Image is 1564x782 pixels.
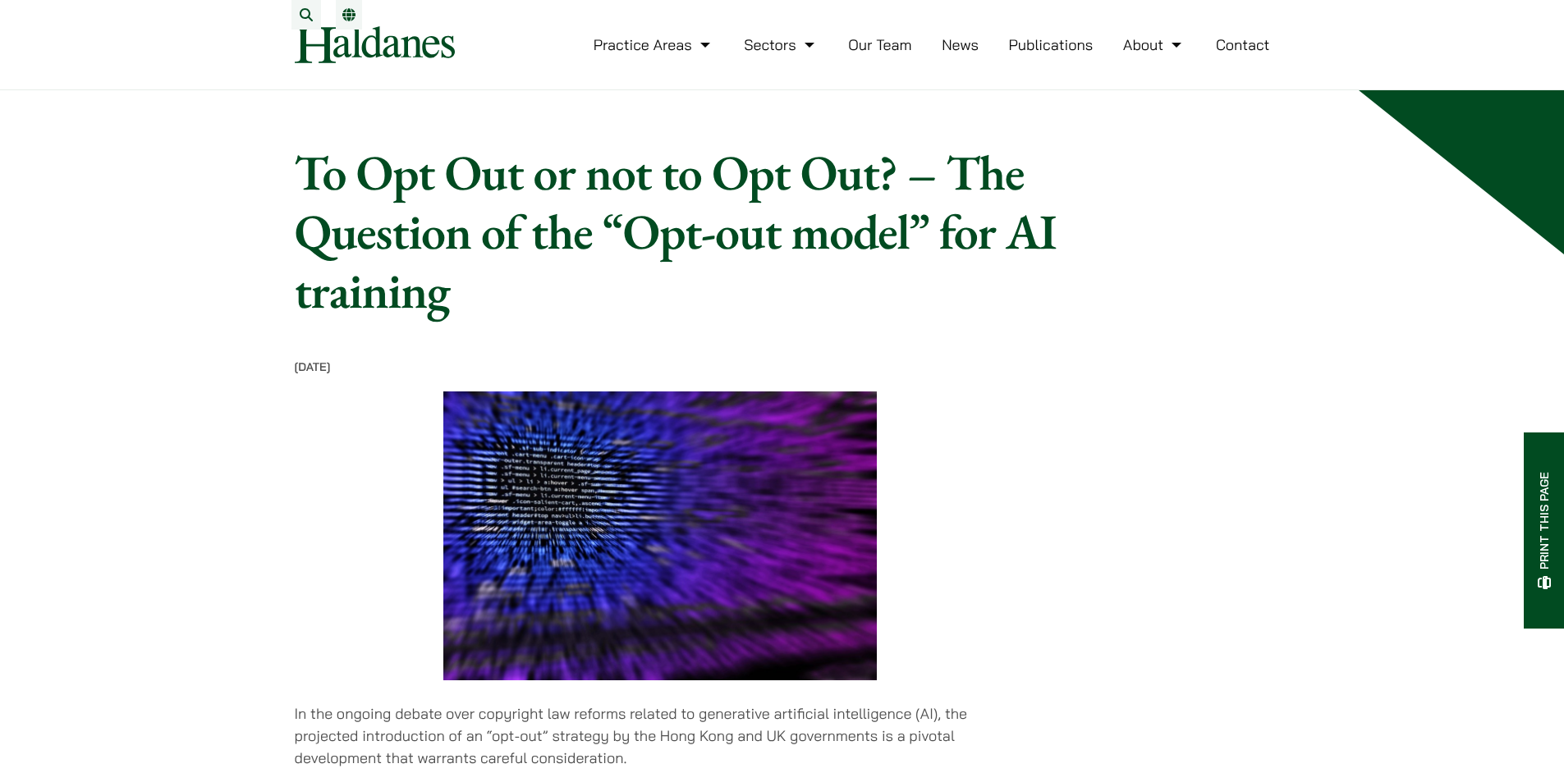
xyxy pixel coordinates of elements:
a: Practice Areas [594,35,714,54]
h1: To Opt Out or not to Opt Out? – The Question of the “Opt-out model” for AI training [295,143,1147,320]
img: Logo of Haldanes [295,26,455,63]
a: Our Team [848,35,911,54]
a: News [942,35,979,54]
a: Publications [1009,35,1094,54]
a: Sectors [744,35,818,54]
p: In the ongoing debate over copyright law reforms related to generative artificial intelligence (A... [295,702,1026,769]
a: About [1123,35,1186,54]
a: Switch to EN [342,8,355,21]
a: Contact [1216,35,1270,54]
time: [DATE] [295,359,331,374]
